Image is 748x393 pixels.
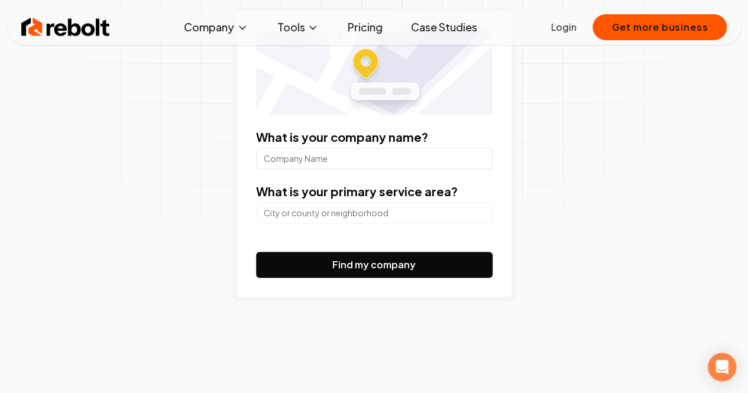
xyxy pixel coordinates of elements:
[551,20,576,34] a: Login
[592,14,727,40] button: Get more business
[256,252,493,278] button: Find my company
[256,31,493,115] img: Location map
[267,15,328,39] button: Tools
[256,148,493,169] input: Company Name
[174,15,258,39] button: Company
[21,15,110,39] img: Rebolt Logo
[256,202,493,223] input: City or county or neighborhood
[256,184,458,199] label: What is your primary service area?
[338,15,391,39] a: Pricing
[708,353,736,381] div: Open Intercom Messenger
[256,129,428,144] label: What is your company name?
[401,15,486,39] a: Case Studies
